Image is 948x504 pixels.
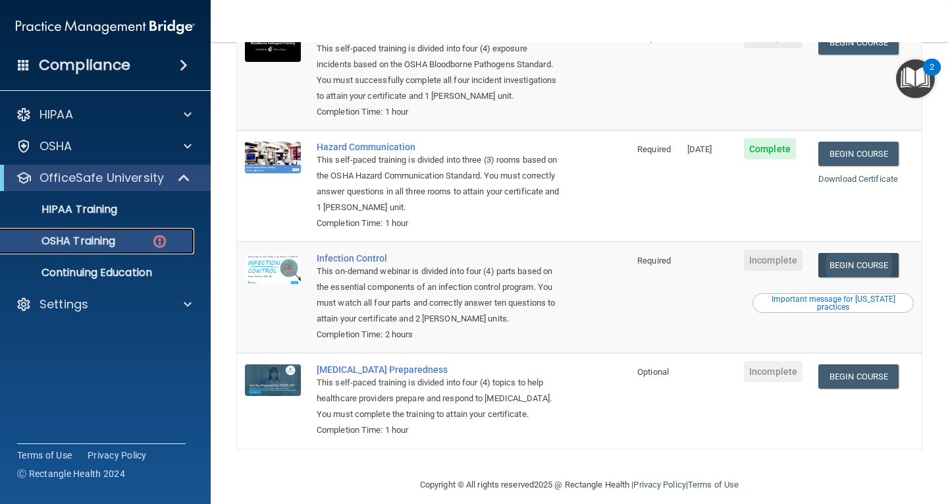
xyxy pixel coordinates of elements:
span: Required [637,144,671,154]
p: Settings [39,296,88,312]
a: [MEDICAL_DATA] Preparedness [317,364,564,375]
p: OfficeSafe University [39,170,164,186]
div: Completion Time: 2 hours [317,327,564,343]
div: This self-paced training is divided into three (3) rooms based on the OSHA Hazard Communication S... [317,152,564,215]
a: Infection Control [317,253,564,264]
span: Required [637,256,671,266]
button: Open Resource Center, 2 new notifications [896,59,935,98]
p: HIPAA [39,107,73,123]
button: Read this if you are a dental practitioner in the state of CA [752,293,914,313]
a: OSHA [16,138,192,154]
a: HIPAA [16,107,192,123]
p: HIPAA Training [9,203,117,216]
a: Settings [16,296,192,312]
span: Incomplete [744,361,803,382]
div: Completion Time: 1 hour [317,422,564,438]
a: Privacy Policy [88,449,147,462]
a: Terms of Use [17,449,72,462]
a: Hazard Communication [317,142,564,152]
img: danger-circle.6113f641.png [151,233,168,250]
div: Completion Time: 1 hour [317,104,564,120]
div: This self-paced training is divided into four (4) exposure incidents based on the OSHA Bloodborne... [317,41,564,104]
a: OfficeSafe University [16,170,191,186]
div: Important message for [US_STATE] practices [754,295,912,311]
span: [DATE] [687,144,712,154]
p: OSHA Training [9,235,115,248]
a: Privacy Policy [633,480,685,490]
span: Incomplete [744,250,803,271]
p: OSHA [39,138,72,154]
div: 2 [930,67,934,84]
span: Ⓒ Rectangle Health 2024 [17,467,125,480]
h4: Compliance [39,56,130,74]
div: Completion Time: 1 hour [317,215,564,231]
a: Begin Course [818,253,899,277]
span: Required [637,33,671,43]
a: Begin Course [818,364,899,389]
img: PMB logo [16,14,195,40]
a: Terms of Use [688,480,739,490]
span: Complete [744,138,796,159]
a: Download Certificate [818,174,898,184]
a: Begin Course [818,30,899,55]
div: This self-paced training is divided into four (4) topics to help healthcare providers prepare and... [317,375,564,422]
a: Begin Course [818,142,899,166]
p: Continuing Education [9,266,188,279]
span: Optional [637,367,669,377]
div: This on-demand webinar is divided into four (4) parts based on the essential components of an inf... [317,264,564,327]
